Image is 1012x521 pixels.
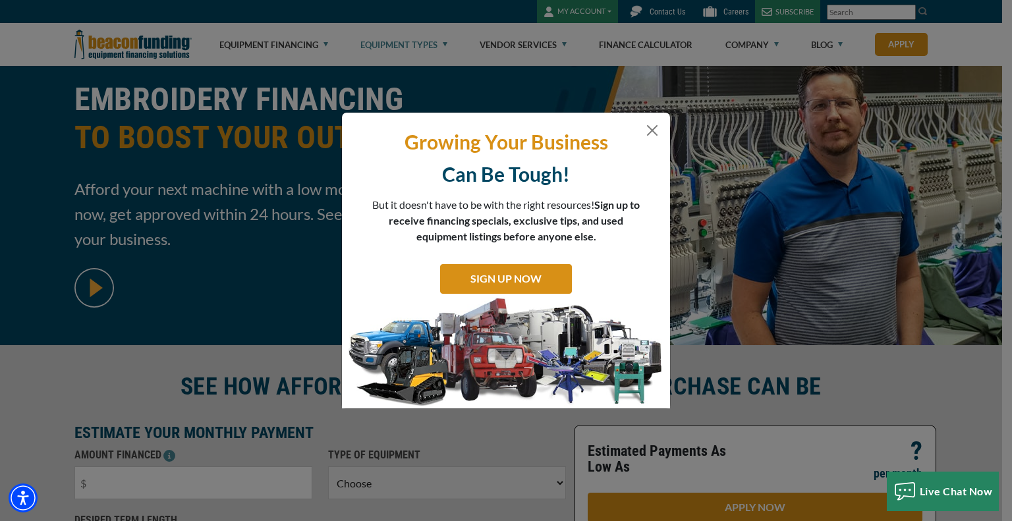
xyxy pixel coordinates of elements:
[372,197,640,244] p: But it doesn't have to be with the right resources!
[920,485,993,497] span: Live Chat Now
[352,129,660,155] p: Growing Your Business
[9,483,38,512] div: Accessibility Menu
[389,198,640,242] span: Sign up to receive financing specials, exclusive tips, and used equipment listings before anyone ...
[887,472,999,511] button: Live Chat Now
[644,123,660,138] button: Close
[440,264,572,294] a: SIGN UP NOW
[352,161,660,187] p: Can Be Tough!
[342,297,670,409] img: subscribe-modal.jpg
